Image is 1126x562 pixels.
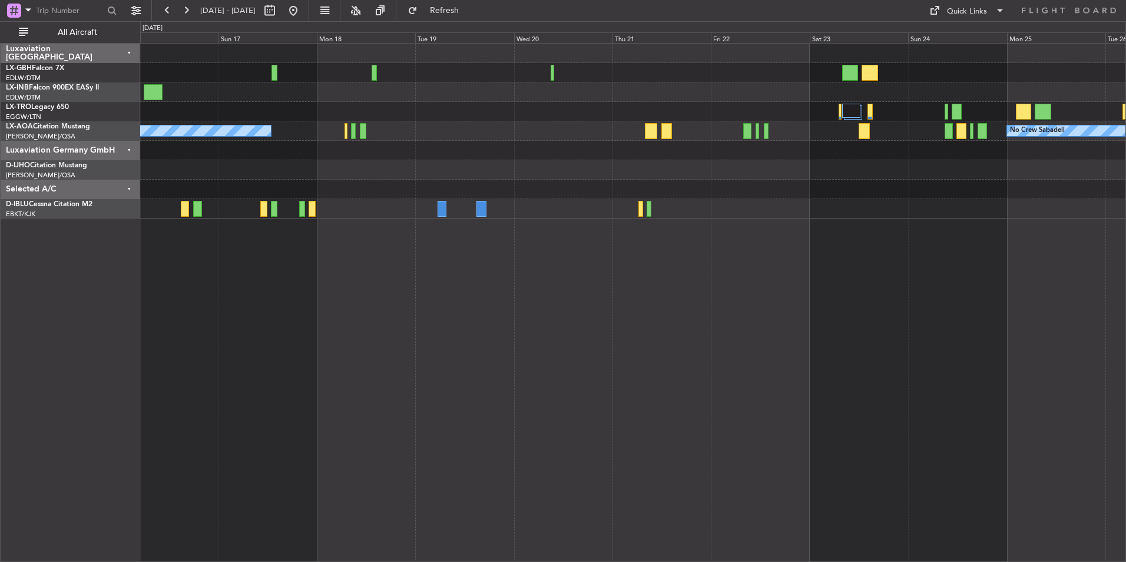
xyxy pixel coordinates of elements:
div: Quick Links [947,6,987,18]
div: Sat 23 [810,32,908,43]
a: D-IBLUCessna Citation M2 [6,201,92,208]
a: EDLW/DTM [6,74,41,82]
a: LX-AOACitation Mustang [6,123,90,130]
a: EBKT/KJK [6,210,35,219]
div: Sun 24 [908,32,1006,43]
div: Sat 16 [120,32,218,43]
a: EGGW/LTN [6,113,41,121]
div: Mon 25 [1007,32,1105,43]
a: [PERSON_NAME]/QSA [6,132,75,141]
a: EDLW/DTM [6,93,41,102]
a: LX-TROLegacy 650 [6,104,69,111]
div: Wed 20 [514,32,612,43]
span: LX-AOA [6,123,33,130]
a: LX-INBFalcon 900EX EASy II [6,84,99,91]
span: All Aircraft [31,28,124,37]
div: Sun 17 [218,32,317,43]
input: Trip Number [36,2,104,19]
span: D-IJHO [6,162,30,169]
div: No Crew Sabadell [1010,122,1065,140]
a: LX-GBHFalcon 7X [6,65,64,72]
span: [DATE] - [DATE] [200,5,256,16]
a: D-IJHOCitation Mustang [6,162,87,169]
button: All Aircraft [13,23,128,42]
div: [DATE] [143,24,163,34]
span: LX-GBH [6,65,32,72]
span: Refresh [420,6,469,15]
button: Quick Links [923,1,1011,20]
button: Refresh [402,1,473,20]
span: LX-INB [6,84,29,91]
div: Tue 19 [415,32,514,43]
div: Mon 18 [317,32,415,43]
span: LX-TRO [6,104,31,111]
div: Fri 22 [711,32,809,43]
span: D-IBLU [6,201,29,208]
div: Thu 21 [612,32,711,43]
a: [PERSON_NAME]/QSA [6,171,75,180]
